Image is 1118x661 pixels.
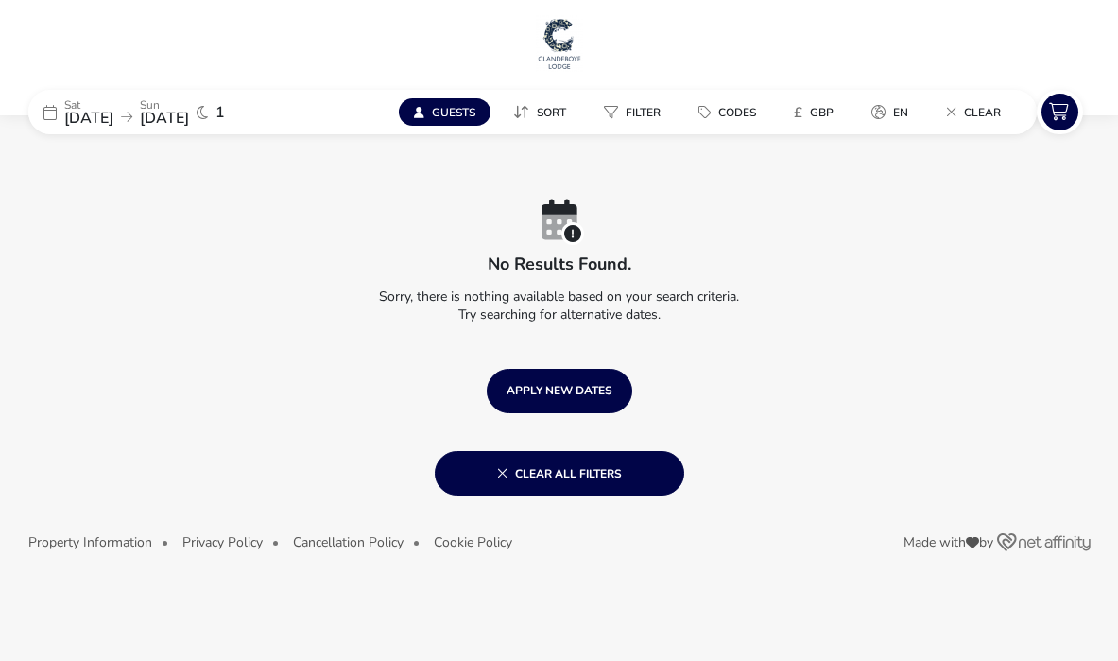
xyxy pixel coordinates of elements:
naf-pibe-menu-bar-item: en [856,98,931,126]
span: Codes [718,105,756,120]
button: Cancellation Policy [293,535,404,549]
img: Main Website [536,15,583,72]
span: [DATE] [64,108,113,129]
button: Privacy Policy [182,535,263,549]
button: Filter [589,98,676,126]
button: Cookie Policy [434,535,512,549]
span: 1 [215,105,225,120]
span: Filter [626,105,661,120]
button: APPLY NEW DATES [487,369,632,413]
p: Sat [64,99,113,111]
span: en [893,105,908,120]
button: en [856,98,923,126]
p: Sorry, there is nothing available based on your search criteria. Try searching for alternative da... [28,272,1091,331]
i: £ [794,103,802,122]
button: Guests [399,98,490,126]
naf-pibe-menu-bar-item: Clear [931,98,1023,126]
button: £GBP [779,98,849,126]
span: Sort [537,105,566,120]
div: Sat[DATE]Sun[DATE]1 [28,90,312,134]
naf-pibe-menu-bar-item: Sort [498,98,589,126]
naf-pibe-menu-bar-item: £GBP [779,98,856,126]
naf-pibe-menu-bar-item: Guests [399,98,498,126]
span: GBP [810,105,834,120]
button: Clear [931,98,1016,126]
button: Codes [683,98,771,126]
span: Clear all filters [497,465,622,480]
span: [DATE] [140,108,189,129]
span: Guests [432,105,475,120]
button: Property Information [28,535,152,549]
naf-pibe-menu-bar-item: Codes [683,98,779,126]
p: Sun [140,99,189,111]
button: Sort [498,98,581,126]
naf-pibe-menu-bar-item: Filter [589,98,683,126]
button: Clear all filters [435,451,684,496]
h2: No results found. [488,252,631,275]
span: Clear [964,105,1001,120]
span: Made with by [903,536,993,549]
